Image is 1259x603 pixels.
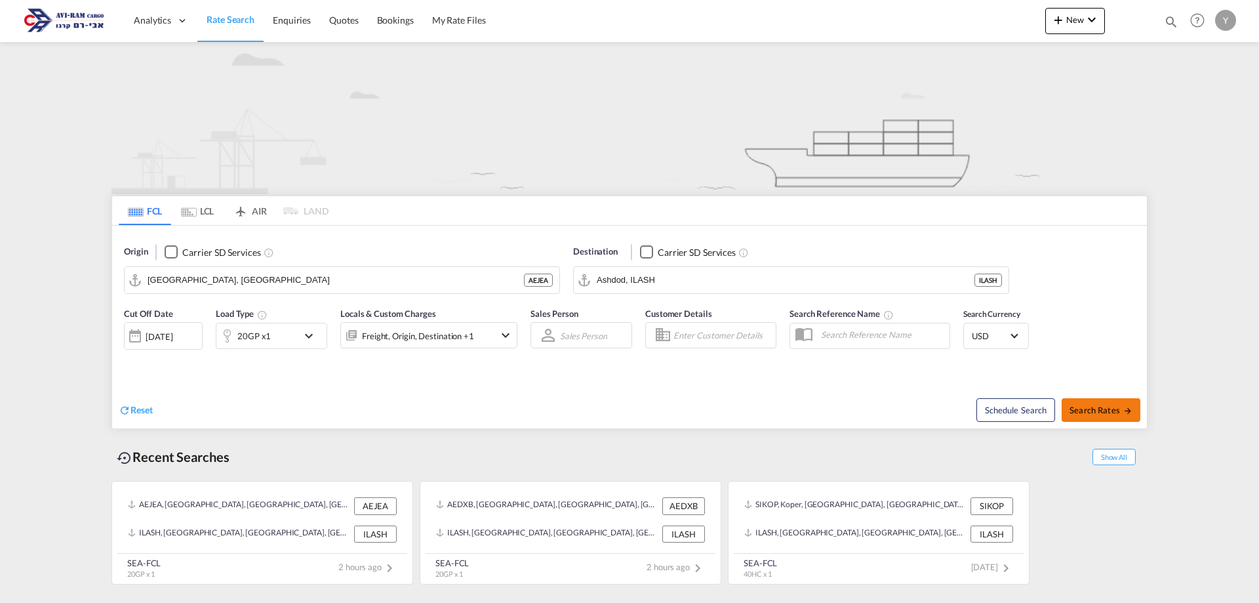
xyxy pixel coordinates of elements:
span: 20GP x 1 [435,570,463,578]
span: Search Rates [1069,405,1132,415]
div: Origin Checkbox No InkUnchecked: Search for CY (Container Yard) services for all selected carrier... [112,226,1147,428]
md-checkbox: Checkbox No Ink [640,245,736,259]
span: 20GP x 1 [127,570,155,578]
md-icon: icon-refresh [119,404,130,416]
div: SIKOP [970,497,1013,514]
div: ILASH, Ashdod, Israel, Levante, Middle East [128,526,351,543]
span: Sales Person [530,308,578,319]
span: My Rate Files [432,14,486,26]
md-input-container: Ashdod, ILASH [574,267,1009,293]
span: Quotes [329,14,358,26]
span: Destination [573,245,618,259]
button: Search Ratesicon-arrow-right [1062,398,1140,422]
md-icon: icon-chevron-down [498,327,513,343]
span: [DATE] [971,562,1014,572]
span: Analytics [134,14,171,27]
md-tab-item: LCL [171,196,224,225]
md-tab-item: AIR [224,196,276,225]
md-icon: icon-chevron-down [301,328,323,344]
button: Note: By default Schedule search will only considerorigin ports, destination ports and cut off da... [976,398,1055,422]
div: Y [1215,10,1236,31]
md-tab-item: FCL [119,196,171,225]
div: [DATE] [146,331,172,343]
span: Enquiries [273,14,311,26]
span: Search Currency [963,309,1020,319]
div: ILASH [970,526,1013,543]
md-select: Select Currency: $ USDUnited States Dollar [970,326,1022,345]
md-icon: Your search will be saved by the below given name [883,310,894,320]
md-icon: Select multiple loads to view rates [257,310,268,320]
recent-search-card: SIKOP, Koper, [GEOGRAPHIC_DATA], [GEOGRAPHIC_DATA], [GEOGRAPHIC_DATA] SIKOPILASH, [GEOGRAPHIC_DAT... [728,481,1029,585]
md-icon: Unchecked: Search for CY (Container Yard) services for all selected carriers.Checked : Search for... [264,247,274,258]
span: Bookings [377,14,414,26]
div: 20GP x1icon-chevron-down [216,323,327,349]
md-checkbox: Checkbox No Ink [165,245,260,259]
md-icon: icon-backup-restore [117,450,132,466]
input: Search by Port [148,270,524,290]
div: Carrier SD Services [182,246,260,259]
div: Help [1186,9,1215,33]
md-pagination-wrapper: Use the left and right arrow keys to navigate between tabs [119,196,329,225]
input: Search Reference Name [814,325,949,344]
div: SEA-FCL [435,557,469,569]
div: Freight Origin Destination Factory Stuffingicon-chevron-down [340,322,517,348]
div: SEA-FCL [127,557,161,569]
span: Load Type [216,308,268,319]
span: Rate Search [207,14,254,25]
md-icon: icon-chevron-right [690,560,706,576]
md-icon: icon-magnify [1164,14,1178,29]
div: AEDXB [662,497,705,514]
input: Enter Customer Details [673,325,772,345]
input: Search by Port [597,270,974,290]
div: Recent Searches [111,442,235,472]
span: Customer Details [645,308,711,319]
span: Search Reference Name [789,308,894,319]
md-icon: icon-chevron-right [998,560,1014,576]
recent-search-card: AEJEA, [GEOGRAPHIC_DATA], [GEOGRAPHIC_DATA], [GEOGRAPHIC_DATA], [GEOGRAPHIC_DATA] AEJEAILASH, [GE... [111,481,413,585]
md-icon: icon-arrow-right [1123,406,1132,415]
div: AEJEA [354,497,397,514]
recent-search-card: AEDXB, [GEOGRAPHIC_DATA], [GEOGRAPHIC_DATA], [GEOGRAPHIC_DATA], [GEOGRAPHIC_DATA] AEDXBILASH, [GE... [420,481,721,585]
span: 40HC x 1 [744,570,772,578]
span: Origin [124,245,148,259]
img: 166978e0a5f911edb4280f3c7a976193.png [20,6,108,35]
md-icon: icon-chevron-right [382,560,397,576]
md-icon: icon-chevron-down [1084,12,1100,28]
md-input-container: Jebel Ali, AEJEA [125,267,559,293]
span: Reset [130,404,153,415]
div: SEA-FCL [744,557,777,569]
md-icon: icon-plus 400-fg [1050,12,1066,28]
button: icon-plus 400-fgNewicon-chevron-down [1045,8,1105,34]
div: ILASH [662,526,705,543]
div: ILASH [354,526,397,543]
div: Carrier SD Services [658,246,736,259]
md-select: Sales Person [559,326,609,345]
span: USD [972,330,1009,342]
div: icon-magnify [1164,14,1178,34]
div: 20GP x1 [237,327,271,345]
span: Show All [1092,449,1136,465]
div: AEJEA, Jebel Ali, United Arab Emirates, Middle East, Middle East [128,497,351,514]
span: Locals & Custom Charges [340,308,436,319]
div: SIKOP, Koper, Slovenia, Southern Europe, Europe [744,497,967,514]
span: Help [1186,9,1209,31]
md-icon: icon-airplane [233,203,249,213]
md-datepicker: Select [124,348,134,366]
div: AEJEA [524,274,553,287]
div: ILASH [974,274,1002,287]
span: New [1050,14,1100,25]
span: Cut Off Date [124,308,173,319]
div: AEDXB, Dubai, United Arab Emirates, Middle East, Middle East [436,497,659,514]
span: 2 hours ago [647,562,706,572]
span: 2 hours ago [338,562,397,572]
div: ILASH, Ashdod, Israel, Levante, Middle East [744,526,967,543]
div: icon-refreshReset [119,404,153,418]
div: [DATE] [124,322,203,350]
md-icon: Unchecked: Search for CY (Container Yard) services for all selected carriers.Checked : Search for... [738,247,749,258]
img: new-FCL.png [111,42,1148,194]
div: Freight Origin Destination Factory Stuffing [362,327,474,345]
div: ILASH, Ashdod, Israel, Levante, Middle East [436,526,659,543]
